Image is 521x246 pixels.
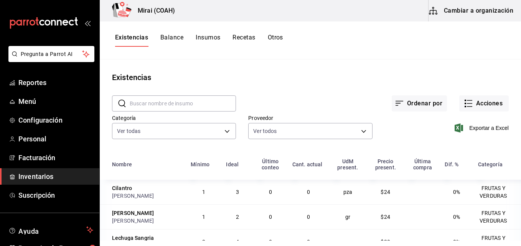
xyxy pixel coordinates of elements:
[473,180,521,204] td: FRUTAS Y VERDURAS
[371,158,400,171] div: Precio present.
[130,96,236,111] input: Buscar nombre de insumo
[160,34,183,47] button: Balance
[269,239,272,245] span: 0
[191,161,209,167] div: Mínimo
[132,6,175,15] h3: Mirai (COAH)
[117,127,140,135] span: Ver todas
[226,161,239,167] div: Ideal
[258,158,283,171] div: Último conteo
[84,20,91,26] button: open_drawer_menu
[202,239,205,245] span: 2
[307,239,310,245] span: 0
[112,234,154,242] div: Lechuga Sangria
[248,115,372,121] label: Proveedor
[292,161,323,167] div: Cant. actual
[236,214,239,220] span: 2
[307,214,310,220] span: 0
[253,127,277,135] span: Ver todos
[453,239,460,245] span: 0%
[196,34,220,47] button: Insumos
[112,184,132,192] div: Cilantro
[456,123,509,133] button: Exportar a Excel
[473,204,521,229] td: FRUTAS Y VERDURAS
[115,34,283,47] div: navigation tabs
[453,214,460,220] span: 0%
[381,214,390,220] span: $24
[18,96,93,107] span: Menú
[18,134,93,144] span: Personal
[381,189,390,195] span: $24
[269,189,272,195] span: 0
[18,115,93,125] span: Configuración
[478,161,503,167] div: Categoría
[392,95,447,112] button: Ordenar por
[202,214,205,220] span: 1
[269,214,272,220] span: 0
[334,158,361,171] div: UdM present.
[18,190,93,200] span: Suscripción
[453,189,460,195] span: 0%
[8,46,94,62] button: Pregunta a Parrot AI
[236,189,239,195] span: 3
[202,189,205,195] span: 1
[232,34,255,47] button: Recetas
[330,204,366,229] td: gr
[112,161,132,167] div: Nombre
[409,158,435,171] div: Última compra
[445,161,458,167] div: Dif. %
[112,217,181,225] div: [PERSON_NAME]
[381,239,390,245] span: $28
[330,180,366,204] td: pza
[268,34,283,47] button: Otros
[5,56,94,64] a: Pregunta a Parrot AI
[115,34,148,47] button: Existencias
[307,189,310,195] span: 0
[112,115,236,121] label: Categoría
[21,50,82,58] span: Pregunta a Parrot AI
[112,192,181,200] div: [PERSON_NAME]
[459,95,509,112] button: Acciones
[112,72,151,83] div: Existencias
[18,77,93,88] span: Reportes
[112,209,154,217] div: [PERSON_NAME]
[18,153,93,163] span: Facturación
[18,225,83,235] span: Ayuda
[236,239,239,245] span: 4
[18,171,93,182] span: Inventarios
